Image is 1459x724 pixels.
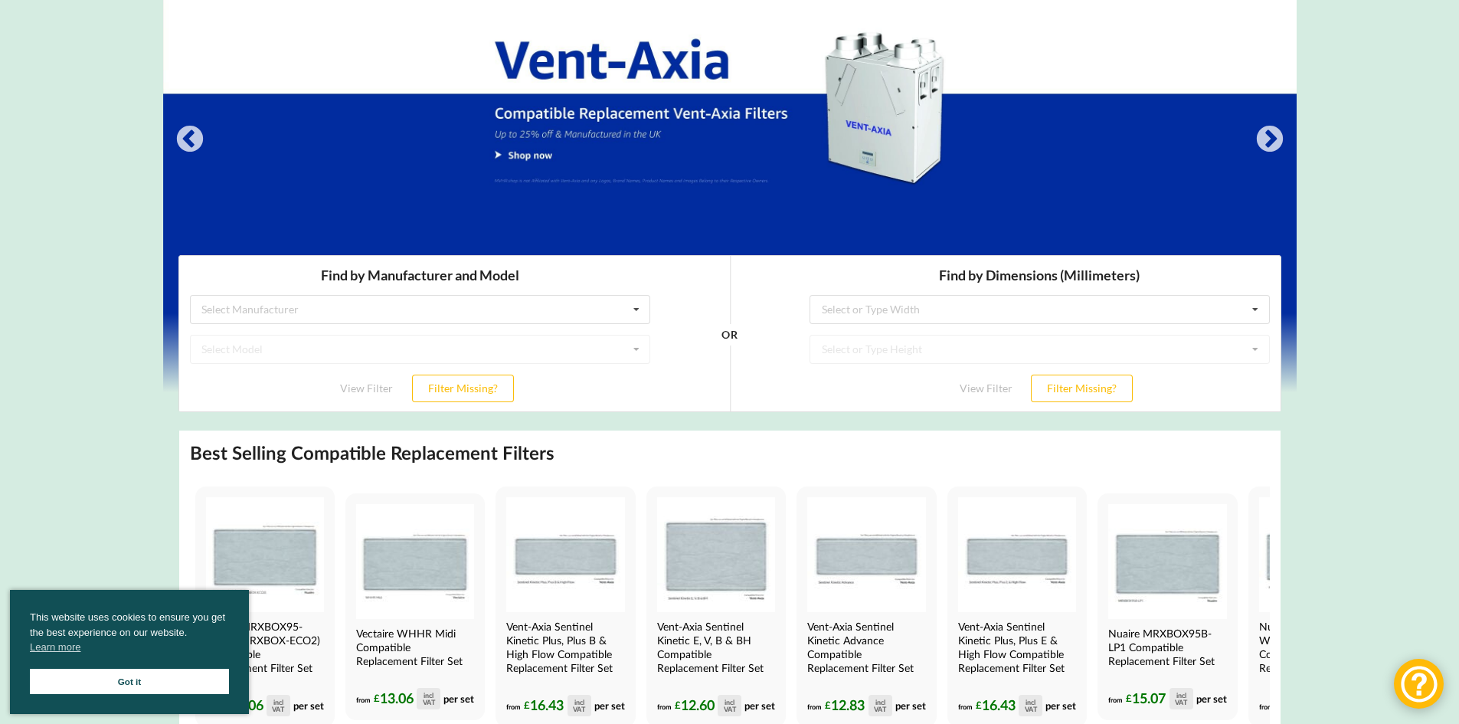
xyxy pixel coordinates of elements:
[1098,493,1237,720] a: Nuaire MRXBOX95B-LP1 Compatible MVHR Filter Replacement Set from MVHR.shop Nuaire MRXBOX95B-LP1 C...
[825,695,891,716] div: 12.83
[345,493,485,720] a: Vectaire WHHR Midi Compatible MVHR Filter Replacement Set from MVHR.shop Vectaire WHHR Midi Compa...
[976,696,982,714] span: £
[1025,706,1037,713] div: VAT
[958,620,1073,675] h4: Vent-Axia Sentinel Kinetic Plus, Plus E & High Flow Compatible Replacement Filter Set
[1196,692,1227,704] span: per set
[875,699,885,706] div: incl
[374,690,380,707] span: £
[506,702,521,710] span: from
[273,699,283,706] div: incl
[657,620,772,675] h4: Vent-Axia Sentinel Kinetic E, V, B & BH Compatible Replacement Filter Set
[807,702,822,710] span: from
[573,706,585,713] div: VAT
[1108,627,1223,668] h4: Nuaire MRXBOX95B-LP1 Compatible Replacement Filter Set
[272,706,284,713] div: VAT
[574,699,584,706] div: incl
[807,620,922,675] h4: Vent-Axia Sentinel Kinetic Advance Compatible Replacement Filter Set
[543,80,559,159] div: OR
[356,695,371,703] span: from
[643,49,741,60] div: Select or Type Width
[657,497,775,612] img: Vent-Axia Sentinel Kinetic E, V, B & BH Compatible MVHR Filter Replacement Set from MVHR.shop
[958,497,1076,612] img: Vent-Axia Sentinel Kinetic Plus E & High Flow Compatible MVHR Filter Replacement Set from MVHR.shop
[725,699,734,706] div: incl
[1175,699,1187,706] div: VAT
[356,504,474,619] img: Vectaire WHHR Midi Compatible MVHR Filter Replacement Set from MVHR.shop
[524,695,590,716] div: 16.43
[724,706,736,713] div: VAT
[1259,497,1377,612] img: Nuaire MRXBOX95-WH1 Compatible MVHR Filter Replacement Set from MVHR.shop
[657,702,672,710] span: from
[506,620,621,675] h4: Vent-Axia Sentinel Kinetic Plus, Plus B & High Flow Compatible Replacement Filter Set
[852,120,954,147] button: Filter Missing?
[1126,688,1192,709] div: 15.07
[175,125,205,156] button: Previous
[524,696,530,714] span: £
[1108,504,1226,619] img: Nuaire MRXBOX95B-LP1 Compatible MVHR Filter Replacement Set from MVHR.shop
[675,696,681,714] span: £
[594,699,625,711] span: per set
[11,11,472,29] h3: Find by Manufacturer and Model
[895,699,926,711] span: per set
[807,497,925,612] img: Vent-Axia Sentinel Kinetic Advance Compatible MVHR Filter Replacement Set from MVHR.shop
[234,120,335,147] button: Filter Missing?
[976,695,1042,716] div: 16.43
[631,11,1091,29] h3: Find by Dimensions (Millimeters)
[224,695,290,716] div: 13.06
[1176,692,1186,699] div: incl
[206,620,321,675] h4: Nuaire MRXBOX95-WM2 (MRXBOX-ECO2) Compatible Replacement Filter Set
[1126,690,1132,707] span: £
[1255,125,1285,156] button: Next
[443,692,474,704] span: per set
[293,699,324,711] span: per set
[1259,702,1274,710] span: from
[506,497,624,612] img: Vent-Axia Sentinel Kinetic Plus, Plus B & High Flow Compatible MVHR Filter Replacement Set from M...
[190,441,554,465] h2: Best Selling Compatible Replacement Filters
[30,669,229,694] a: Got it cookie
[1108,695,1123,703] span: from
[825,696,831,714] span: £
[374,688,440,709] div: 13.06
[356,627,471,668] h4: Vectaire WHHR Midi Compatible Replacement Filter Set
[206,497,324,612] img: Nuaire MRXBOX95-WM2 Compatible MVHR Filter Replacement Set from MVHR.shop
[23,49,120,60] div: Select Manufacturer
[30,640,80,655] a: cookies - Learn more
[30,610,229,659] span: This website uses cookies to ensure you get the best experience on our website.
[10,590,249,714] div: cookieconsent
[744,699,775,711] span: per set
[1026,699,1035,706] div: incl
[675,695,741,716] div: 12.60
[1259,620,1374,675] h4: Nuaire MRXBOX95-WH1 (MRXBOX-ECO3) Compatible Replacement Filter Set
[424,692,433,699] div: incl
[874,706,886,713] div: VAT
[958,702,973,710] span: from
[1045,699,1076,711] span: per set
[423,699,435,706] div: VAT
